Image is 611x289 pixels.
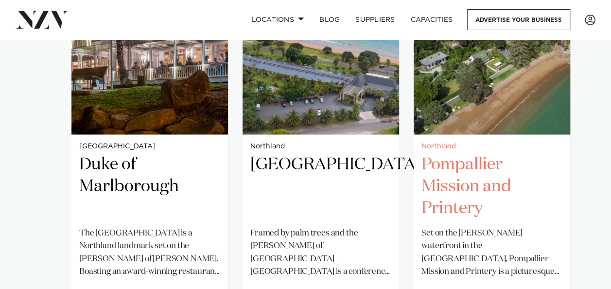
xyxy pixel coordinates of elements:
[79,153,220,219] h2: Duke of Marlborough
[421,143,562,150] small: Northland
[250,227,391,278] p: Framed by palm trees and the [PERSON_NAME] of [GEOGRAPHIC_DATA] - [GEOGRAPHIC_DATA] is a conferen...
[403,9,461,30] a: Capacities
[312,9,348,30] a: BLOG
[79,227,220,278] p: The [GEOGRAPHIC_DATA] is a Northland landmark set on the [PERSON_NAME] of [PERSON_NAME]. Boasting...
[16,11,69,28] img: nzv-logo.png
[421,153,562,219] h2: Pompallier Mission and Printery
[348,9,402,30] a: SUPPLIERS
[244,9,312,30] a: Locations
[421,227,562,278] p: Set on the [PERSON_NAME] waterfront in the [GEOGRAPHIC_DATA], Pompallier Mission and Printery is ...
[250,143,391,150] small: Northland
[467,9,570,30] a: Advertise your business
[79,143,220,150] small: [GEOGRAPHIC_DATA]
[250,153,391,219] h2: [GEOGRAPHIC_DATA]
